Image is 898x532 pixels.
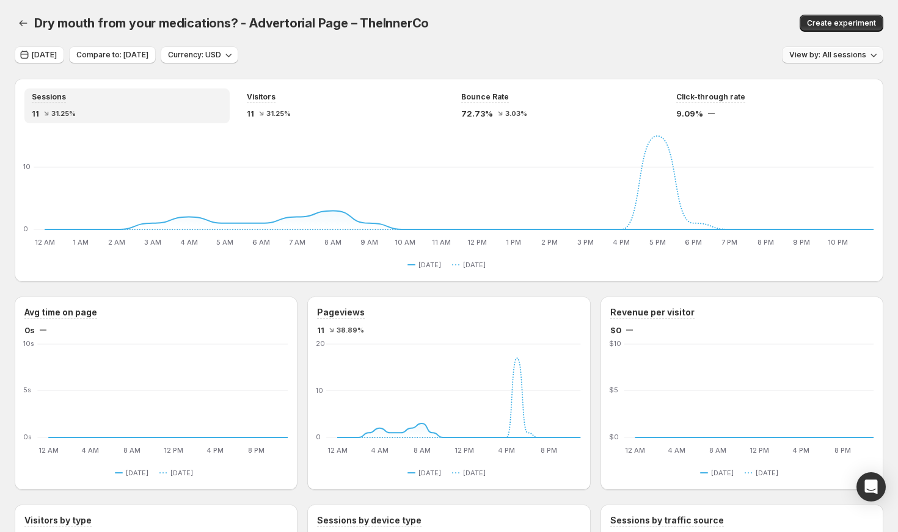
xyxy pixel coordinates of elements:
text: 10 [23,162,31,171]
text: 7 AM [289,238,305,246]
text: 4 AM [371,446,389,455]
text: 12 PM [164,446,183,455]
text: 4 AM [180,238,198,246]
h3: Pageviews [317,306,365,318]
span: 31.25% [51,110,76,117]
span: Click-through rate [676,92,745,102]
button: [DATE] [407,465,446,480]
text: 6 PM [685,238,702,246]
span: Bounce Rate [461,92,509,102]
h3: Visitors by type [24,514,92,527]
button: Currency: USD [161,46,238,63]
text: 20 [316,339,325,348]
span: [DATE] [756,468,778,478]
span: 0s [24,324,35,336]
span: $0 [610,324,621,336]
text: 10 [316,386,323,395]
span: Sessions [32,92,66,102]
text: 8 PM [541,446,557,455]
text: 8 PM [834,446,851,455]
span: 11 [32,107,39,120]
span: 11 [317,324,324,336]
text: 5s [23,386,32,395]
span: 38.89% [337,326,364,334]
span: [DATE] [32,50,57,60]
h3: Revenue per visitor [610,306,695,318]
text: 5 AM [216,238,233,246]
text: 0s [23,433,32,441]
span: View by: All sessions [789,50,866,60]
button: Compare to: [DATE] [69,46,156,63]
span: [DATE] [126,468,148,478]
text: 2 PM [541,238,558,246]
span: [DATE] [463,468,486,478]
button: [DATE] [407,257,446,272]
text: 1 PM [506,238,521,246]
button: [DATE] [159,465,198,480]
text: 3 AM [144,238,161,246]
text: 4 PM [206,446,224,455]
span: Currency: USD [168,50,221,60]
span: 31.25% [266,110,291,117]
text: 8 AM [324,238,341,246]
text: $0 [609,433,619,441]
div: Open Intercom Messenger [856,472,886,501]
text: 7 PM [721,238,737,246]
span: [DATE] [170,468,193,478]
text: 1 AM [73,238,89,246]
text: 8 AM [709,446,726,455]
span: [DATE] [418,468,441,478]
text: 4 PM [792,446,809,455]
span: Compare to: [DATE] [76,50,148,60]
span: 3.03% [505,110,527,117]
text: 8 AM [414,446,431,455]
text: 8 PM [249,446,265,455]
button: [DATE] [745,465,783,480]
text: 8 AM [123,446,141,455]
span: 72.73% [461,107,493,120]
text: 12 PM [467,238,487,246]
text: 12 PM [454,446,474,455]
text: 12 AM [38,446,59,455]
button: [DATE] [15,46,64,63]
button: View by: All sessions [782,46,883,63]
text: $10 [609,339,621,348]
text: 4 PM [613,238,630,246]
text: 10s [23,339,35,348]
text: 6 AM [252,238,270,246]
button: Create experiment [800,15,883,32]
text: 12 PM [750,446,769,455]
h3: Sessions by traffic source [610,514,724,527]
text: 12 AM [625,446,645,455]
text: 4 PM [498,446,515,455]
text: 11 AM [432,238,451,246]
text: 9 PM [793,238,810,246]
text: 8 PM [757,238,774,246]
text: 10 PM [828,238,848,246]
text: $5 [609,386,618,395]
text: 3 PM [577,238,594,246]
text: 12 AM [327,446,348,455]
text: 12 AM [35,238,55,246]
button: [DATE] [452,465,491,480]
text: 10 AM [395,238,415,246]
span: 11 [247,107,254,120]
text: 2 AM [108,238,125,246]
text: 0 [23,225,28,233]
button: [DATE] [700,465,739,480]
span: Visitors [247,92,276,102]
text: 9 AM [360,238,378,246]
h3: Avg time on page [24,306,97,318]
span: Create experiment [807,18,876,28]
text: 0 [316,433,321,441]
text: 4 AM [81,446,99,455]
button: [DATE] [115,465,153,480]
button: [DATE] [452,257,491,272]
text: 5 PM [649,238,666,246]
span: [DATE] [418,260,441,270]
span: [DATE] [711,468,734,478]
span: Dry mouth from your medications? - Advertorial Page – TheInnerCo [34,16,429,31]
text: 4 AM [668,446,685,455]
span: [DATE] [463,260,486,270]
h3: Sessions by device type [317,514,422,527]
